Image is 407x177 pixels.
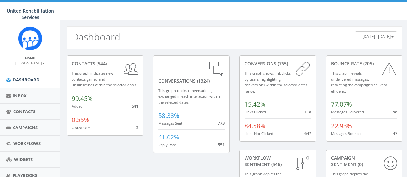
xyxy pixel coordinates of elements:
[13,109,35,114] span: Contacts
[245,122,265,130] span: 84.58%
[13,77,40,83] span: Dashboard
[136,125,138,130] span: 3
[304,130,311,136] span: 647
[304,109,311,115] span: 118
[72,71,137,87] small: This graph indicates new contacts gained and unsubscribes within the selected dates.
[245,155,311,168] div: Workflow Sentiment
[72,60,138,67] div: contacts
[391,109,397,115] span: 158
[13,140,41,146] span: Workflows
[72,125,90,130] small: Opted Out
[245,110,266,114] small: Links Clicked
[72,104,83,109] small: Added
[245,60,311,67] div: conversions
[196,78,210,84] span: (1324)
[95,60,107,66] span: (544)
[356,161,363,167] span: (0)
[245,71,307,93] small: This graph shows link clicks by users, highlighting conversions within the selected dates range.
[245,131,273,136] small: Links Not Clicked
[331,155,398,168] div: Campaign Sentiment
[331,60,398,67] div: Bounce Rate
[18,26,42,50] img: Rally_Corp_Icon_1.png
[158,60,225,84] div: conversations
[158,133,179,141] span: 41.62%
[158,142,176,147] small: Reply Rate
[15,61,45,65] small: [PERSON_NAME]
[218,142,225,147] span: 551
[331,100,352,109] span: 77.07%
[15,60,45,66] a: [PERSON_NAME]
[331,131,363,136] small: Messages Bounced
[13,125,38,130] span: Campaigns
[276,60,288,66] span: (765)
[132,103,138,109] span: 541
[331,110,364,114] small: Messages Delivered
[362,60,374,66] span: (205)
[13,93,27,99] span: Inbox
[72,31,120,42] h2: Dashboard
[158,111,179,120] span: 58.38%
[158,88,220,105] small: This graph tracks conversations, exchanged in each interaction within the selected dates.
[158,121,182,126] small: Messages Sent
[331,122,352,130] span: 22.93%
[218,120,225,126] span: 773
[7,8,54,20] span: United Rehabilitation Services
[270,161,282,167] span: (546)
[14,156,33,162] span: Widgets
[25,56,35,60] small: Name
[362,33,391,39] span: [DATE] - [DATE]
[393,130,397,136] span: 47
[331,71,387,93] small: This graph reveals undelivered messages, reflecting the campaign's delivery efficiency.
[72,94,93,103] span: 99.45%
[72,116,89,124] span: 0.55%
[245,100,265,109] span: 15.42%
